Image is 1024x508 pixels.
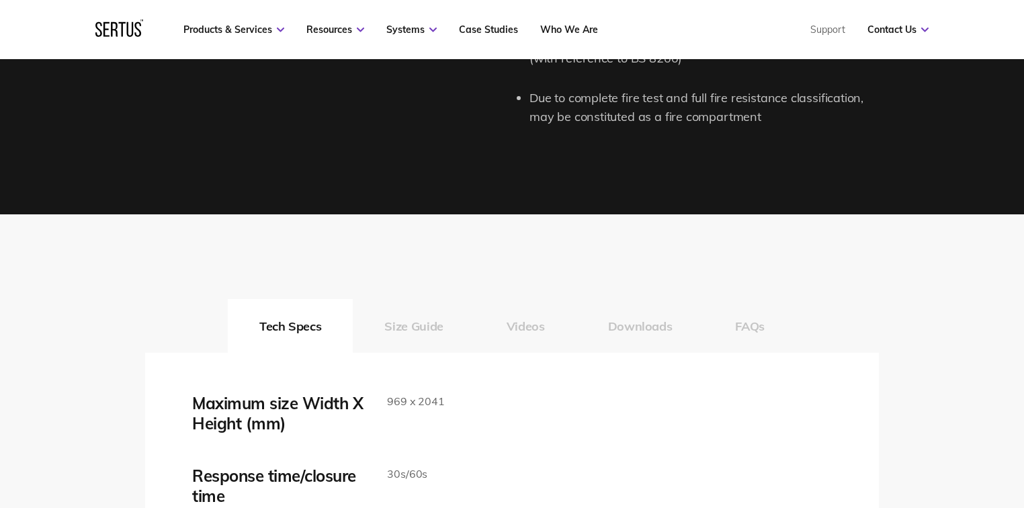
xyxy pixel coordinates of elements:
button: Downloads [577,299,704,353]
li: Due to complete fire test and full fire resistance classification, may be constituted as a fire c... [529,89,879,128]
button: Size Guide [353,299,474,353]
p: 30s/60s [387,466,427,483]
div: Maximum size Width X Height (mm) [192,393,367,433]
iframe: Chat Widget [957,443,1024,508]
a: Who We Are [540,24,598,36]
p: 969 x 2041 [387,393,444,411]
a: Case Studies [459,24,518,36]
button: Videos [475,299,577,353]
a: Products & Services [183,24,284,36]
button: FAQs [703,299,796,353]
a: Contact Us [867,24,929,36]
a: Systems [386,24,437,36]
div: Response time/closure time [192,466,367,506]
a: Resources [306,24,364,36]
a: Support [810,24,845,36]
